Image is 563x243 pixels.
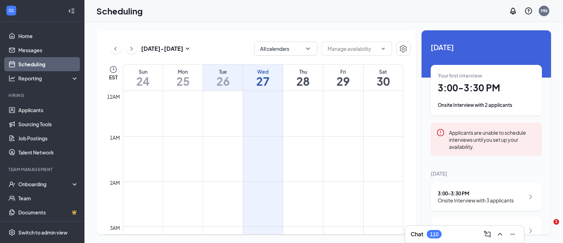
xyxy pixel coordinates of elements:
[363,65,403,91] a: August 30, 2025
[283,75,323,87] h1: 28
[18,75,79,82] div: Reporting
[18,103,78,117] a: Applicants
[283,68,323,75] div: Thu
[483,230,492,238] svg: ComposeMessage
[108,224,121,232] div: 3am
[108,179,121,187] div: 2am
[438,102,535,109] div: Onsite Interview with 2 applicants
[430,231,438,237] div: 110
[539,219,556,236] iframe: Intercom live chat
[438,197,514,204] div: Onsite Interview with 3 applicants
[123,75,163,87] h1: 24
[123,68,163,75] div: Sun
[163,65,203,91] a: August 25, 2025
[8,7,15,14] svg: WorkstreamLogo
[18,181,72,188] div: Onboarding
[109,65,118,74] svg: Clock
[8,181,15,188] svg: UserCheck
[163,68,203,75] div: Mon
[18,205,78,219] a: DocumentsCrown
[18,145,78,159] a: Talent Network
[328,45,378,53] input: Manage availability
[183,44,192,53] svg: SmallChevronDown
[68,7,75,14] svg: Collapse
[141,45,183,53] h3: [DATE] - [DATE]
[363,68,403,75] div: Sat
[396,42,410,56] button: Settings
[508,230,517,238] svg: Minimize
[541,8,548,14] div: MN
[363,75,403,87] h1: 30
[380,46,386,51] svg: ChevronDown
[496,230,504,238] svg: ChevronUp
[106,93,121,101] div: 12am
[203,75,243,87] h1: 26
[18,219,78,233] a: SurveysCrown
[323,75,363,87] h1: 29
[509,7,517,15] svg: Notifications
[8,75,15,82] svg: Analysis
[163,75,203,87] h1: 25
[243,65,283,91] a: August 27, 2025
[323,68,363,75] div: Fri
[96,5,143,17] h1: Scheduling
[411,230,423,238] h3: Chat
[18,191,78,205] a: Team
[18,229,68,236] div: Switch to admin view
[399,44,407,53] svg: Settings
[18,131,78,145] a: Job Postings
[526,226,535,235] svg: ChevronRight
[436,128,445,137] svg: Error
[283,65,323,91] a: August 28, 2025
[18,117,78,131] a: Sourcing Tools
[18,43,78,57] a: Messages
[526,193,535,201] svg: ChevronRight
[553,219,559,225] span: 1
[438,72,535,79] div: Your first interview
[431,42,542,53] span: [DATE]
[254,42,317,56] button: All calendarsChevronDown
[304,45,311,52] svg: ChevronDown
[110,43,121,54] button: ChevronLeft
[8,92,77,98] div: Hiring
[482,229,493,240] button: ComposeMessage
[243,68,283,75] div: Wed
[438,82,535,94] h1: 3:00 - 3:30 PM
[8,166,77,172] div: Team Management
[8,229,15,236] svg: Settings
[507,229,518,240] button: Minimize
[323,65,363,91] a: August 29, 2025
[203,65,243,91] a: August 26, 2025
[524,7,533,15] svg: QuestionInfo
[203,68,243,75] div: Tue
[109,74,118,81] span: EST
[431,170,542,177] div: [DATE]
[18,57,78,71] a: Scheduling
[108,134,121,141] div: 1am
[123,65,163,91] a: August 24, 2025
[126,43,137,54] button: ChevronRight
[438,224,514,231] div: 3:30 - 4:00 PM
[494,229,506,240] button: ChevronUp
[438,190,514,197] div: 3:00 - 3:30 PM
[449,128,536,150] div: Applicants are unable to schedule interviews until you set up your availability.
[112,44,119,53] svg: ChevronLeft
[18,29,78,43] a: Home
[128,44,135,53] svg: ChevronRight
[243,75,283,87] h1: 27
